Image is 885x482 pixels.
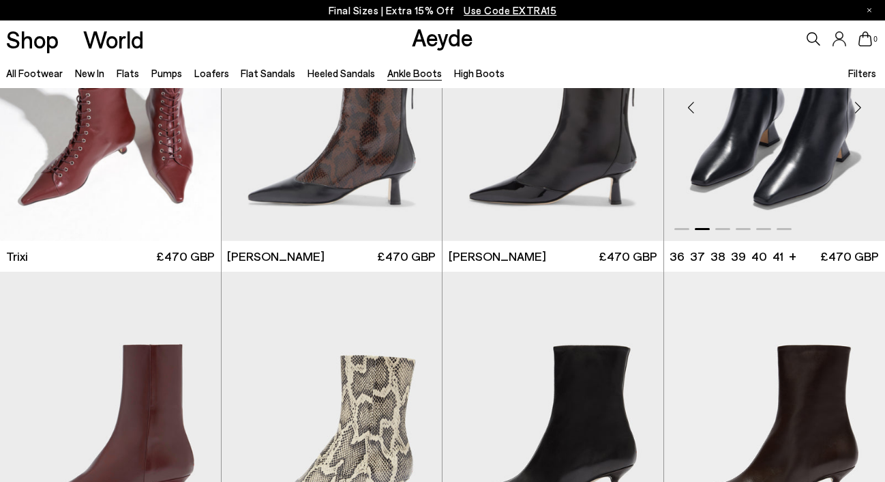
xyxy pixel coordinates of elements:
span: £470 GBP [156,248,215,265]
span: Trixi [6,248,28,265]
li: 36 [670,248,685,265]
span: Filters [848,67,876,79]
span: Navigate to /collections/ss25-final-sizes [464,4,556,16]
a: Loafers [194,67,229,79]
p: Final Sizes | Extra 15% Off [329,2,557,19]
a: High Boots [454,67,505,79]
a: Ankle Boots [387,67,442,79]
a: Flat Sandals [241,67,295,79]
ul: variant [670,248,779,265]
a: Pumps [151,67,182,79]
a: World [83,27,144,51]
span: £470 GBP [599,248,657,265]
li: 37 [690,248,705,265]
a: New In [75,67,104,79]
a: 0 [858,31,872,46]
li: 38 [710,248,725,265]
div: Previous slide [671,87,712,128]
span: £470 GBP [377,248,436,265]
a: Aeyde [412,23,473,51]
li: 40 [751,248,767,265]
span: 0 [872,36,879,43]
div: Next slide [837,87,878,128]
span: [PERSON_NAME] [449,248,546,265]
a: All Footwear [6,67,63,79]
span: £470 GBP [820,248,879,265]
li: + [789,246,796,265]
a: Heeled Sandals [307,67,375,79]
li: 41 [772,248,783,265]
a: Shop [6,27,59,51]
a: [PERSON_NAME] £470 GBP [222,241,442,272]
a: [PERSON_NAME] £470 GBP [442,241,663,272]
span: [PERSON_NAME] [227,248,325,265]
a: Flats [117,67,139,79]
li: 39 [731,248,746,265]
